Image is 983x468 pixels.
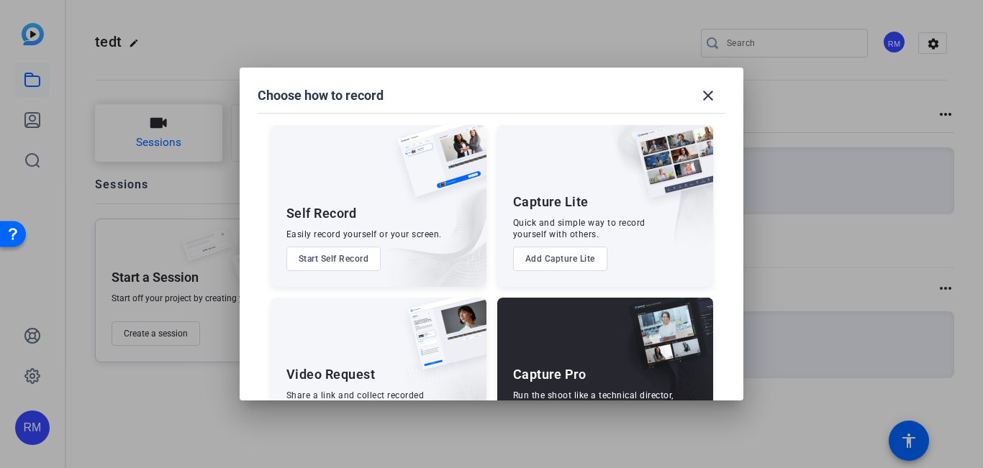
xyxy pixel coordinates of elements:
[699,87,717,104] mat-icon: close
[618,298,713,385] img: capture-pro.png
[286,229,442,240] div: Easily record yourself or your screen.
[387,125,486,211] img: self-record.png
[258,87,384,104] h1: Choose how to record
[584,125,713,269] img: embarkstudio-capture-lite.png
[513,193,589,211] div: Capture Lite
[286,205,357,222] div: Self Record
[607,316,713,459] img: embarkstudio-capture-pro.png
[286,366,376,383] div: Video Request
[513,390,679,413] div: Run the shoot like a technical director, with more advanced controls available.
[513,247,607,271] button: Add Capture Lite
[286,247,381,271] button: Start Self Record
[361,156,486,287] img: embarkstudio-self-record.png
[513,366,586,383] div: Capture Pro
[513,217,645,240] div: Quick and simple way to record yourself with others.
[397,298,486,385] img: ugc-content.png
[624,125,713,213] img: capture-lite.png
[286,390,425,413] div: Share a link and collect recorded responses anywhere, anytime.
